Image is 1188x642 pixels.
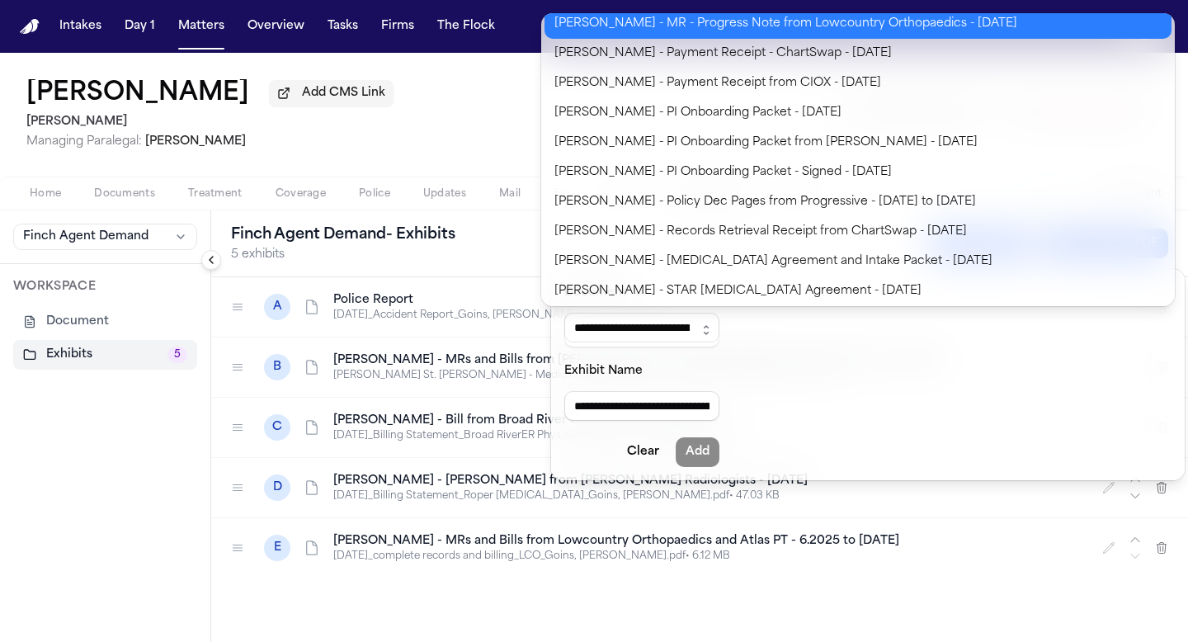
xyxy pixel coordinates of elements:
[333,429,1082,442] p: [DATE]_Billing Statement_Broad RiverER Phys_Goins, [PERSON_NAME].pdf • 9.29 KB
[264,474,290,501] div: D
[231,247,455,263] p: 5 exhibits
[375,12,421,41] button: Firms
[94,187,155,201] span: Documents
[359,187,390,201] span: Police
[264,354,290,380] div: B
[53,12,108,41] button: Intakes
[26,79,249,109] button: Edit matter name
[211,398,1188,458] div: C[PERSON_NAME] - Bill from Broad River Physicians - DOS [DATE][DATE]_Billing Statement_Broad Rive...
[276,187,326,201] span: Coverage
[1096,535,1122,561] button: Edit exhibit name
[333,352,1082,369] h4: [PERSON_NAME] - MRs and Bills from [PERSON_NAME] St. [PERSON_NAME] and Berkeley EMS - [DATE]
[321,12,365,41] button: Tasks
[13,340,197,370] button: Exhibits5
[554,163,892,182] span: [PERSON_NAME] - PI Onboarding Packet - Signed - [DATE]
[333,473,1082,489] h4: [PERSON_NAME] - [PERSON_NAME] from [PERSON_NAME] Radiologists - [DATE]
[333,309,1082,322] p: [DATE]_Accident Report_Goins, [PERSON_NAME].PDF • 710.06 KB
[333,292,1082,309] h4: Police Report
[431,12,502,41] button: The Flock
[20,19,40,35] img: Finch Logo
[499,187,521,201] span: Mail
[211,518,1188,578] div: E[PERSON_NAME] - MRs and Bills from Lowcountry Orthopaedics and Atlas PT - 6.2025 to [DATE][DATE]...
[20,19,40,35] a: Home
[211,338,1188,398] div: B[PERSON_NAME] - MRs and Bills from [PERSON_NAME] St. [PERSON_NAME] and Berkeley EMS - [DATE][PER...
[333,550,1082,563] p: [DATE]_complete records and billing_LCO_Goins, [PERSON_NAME].pdf • 6.12 MB
[241,12,311,41] button: Overview
[211,458,1188,518] div: D[PERSON_NAME] - [PERSON_NAME] from [PERSON_NAME] Radiologists - [DATE][DATE]_Billing Statement_R...
[551,269,1185,480] div: Add Exhibit
[172,12,231,41] button: Matters
[554,73,881,93] span: [PERSON_NAME] - Payment Receipt from CIOX - [DATE]
[26,135,142,148] span: Managing Paralegal:
[13,224,197,250] button: Finch Agent Demand
[30,187,61,201] span: Home
[231,224,455,247] h2: Finch Agent Demand - Exhibits
[188,187,243,201] span: Treatment
[423,187,466,201] span: Updates
[26,112,394,132] h2: [PERSON_NAME]
[554,44,892,64] span: [PERSON_NAME] - Payment Receipt - ChartSwap - [DATE]
[554,192,976,212] span: [PERSON_NAME] - Policy Dec Pages from Progressive - [DATE] to [DATE]
[554,252,992,271] span: [PERSON_NAME] - [MEDICAL_DATA] Agreement and Intake Packet - [DATE]
[333,369,1082,382] p: [PERSON_NAME] St. [PERSON_NAME] - Medical and Billing Records - [PERSON_NAME].pdf • 6.98 MB
[26,79,249,109] h1: [PERSON_NAME]
[118,12,162,41] button: Day 1
[1096,474,1122,501] button: Edit exhibit name
[13,307,197,337] button: Document
[211,277,1188,338] div: APolice Report[DATE]_Accident Report_Goins, [PERSON_NAME].PDF• 710.06 KB
[554,281,922,301] span: [PERSON_NAME] - STAR [MEDICAL_DATA] Agreement - [DATE]
[554,103,841,123] span: [PERSON_NAME] - PI Onboarding Packet - [DATE]
[167,347,187,363] span: 5
[333,413,1082,429] h4: [PERSON_NAME] - Bill from Broad River Physicians - DOS [DATE]
[264,294,290,320] div: A
[13,277,197,297] p: WORKSPACE
[264,535,290,561] div: E
[554,222,967,242] span: [PERSON_NAME] - Records Retrieval Receipt from ChartSwap - [DATE]
[264,414,290,441] div: C
[201,250,221,270] button: Collapse sidebar
[145,135,246,148] span: [PERSON_NAME]
[333,489,1082,503] p: [DATE]_Billing Statement_Roper [MEDICAL_DATA]_Goins, [PERSON_NAME].pdf • 47.03 KB
[269,80,394,106] button: Add CMS Link
[333,533,1082,550] h4: [PERSON_NAME] - MRs and Bills from Lowcountry Orthopaedics and Atlas PT - 6.2025 to [DATE]
[554,14,1017,34] span: [PERSON_NAME] - MR - Progress Note from Lowcountry Orthopaedics - [DATE]
[302,85,385,101] span: Add CMS Link
[554,133,978,153] span: [PERSON_NAME] - PI Onboarding Packet from [PERSON_NAME] - [DATE]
